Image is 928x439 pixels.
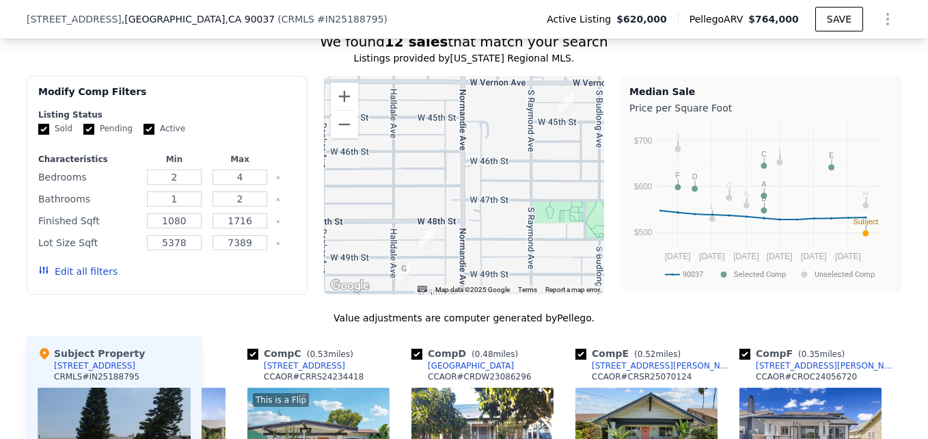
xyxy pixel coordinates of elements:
[575,347,686,360] div: Comp E
[435,286,510,293] span: Map data ©2025 Google
[275,197,281,202] button: Clear
[853,217,878,226] text: Subject
[301,349,359,359] span: ( miles)
[802,349,820,359] span: 0.35
[835,252,861,261] text: [DATE]
[545,286,600,293] a: Report a map error
[38,189,139,209] div: Bathrooms
[629,85,892,98] div: Median Sale
[327,277,372,295] a: Open this area in Google Maps (opens a new window)
[310,349,328,359] span: 0.53
[547,12,616,26] span: Active Listing
[428,360,514,371] div: [GEOGRAPHIC_DATA]
[83,124,94,135] input: Pending
[761,150,767,158] text: C
[385,34,448,50] strong: 12 sales
[38,123,72,135] label: Sold
[144,124,154,135] input: Active
[665,252,691,261] text: [DATE]
[27,32,901,51] div: We found that match your search
[144,123,185,135] label: Active
[27,51,901,65] div: Listings provided by [US_STATE] Regional MLS .
[225,14,275,25] span: , CA 90037
[418,286,427,292] button: Keyboard shortcuts
[638,349,656,359] span: 0.52
[396,262,411,285] div: 1453 W 50th St
[726,182,733,190] text: G
[27,311,901,325] div: Value adjustments are computer generated by Pellego .
[756,371,857,382] div: CCAOR # CROC24056720
[38,109,296,120] div: Listing Status
[601,243,616,266] div: 4818 S Budlong Ave
[466,349,523,359] span: ( miles)
[756,360,898,371] div: [STREET_ADDRESS][PERSON_NAME]
[253,393,309,407] div: This is a Flip
[247,347,359,360] div: Comp C
[54,360,135,371] div: [STREET_ADDRESS]
[778,146,780,155] text: I
[739,360,898,371] a: [STREET_ADDRESS][PERSON_NAME]
[815,7,863,31] button: SAVE
[83,123,133,135] label: Pending
[767,252,793,261] text: [DATE]
[699,252,725,261] text: [DATE]
[748,14,799,25] span: $764,000
[475,349,493,359] span: 0.48
[331,83,358,110] button: Zoom in
[739,347,850,360] div: Comp F
[144,154,204,165] div: Min
[38,233,139,252] div: Lot Size Sqft
[634,136,653,146] text: $700
[38,85,296,109] div: Modify Comp Filters
[592,360,734,371] div: [STREET_ADDRESS][PERSON_NAME]
[734,270,786,279] text: Selected Comp
[616,12,667,26] span: $620,000
[761,180,767,188] text: A
[710,202,714,211] text: L
[38,168,139,187] div: Bedrooms
[38,265,118,278] button: Edit all filters
[690,12,749,26] span: Pellego ARV
[275,219,281,224] button: Clear
[411,360,514,371] a: [GEOGRAPHIC_DATA]
[629,349,686,359] span: ( miles)
[683,270,703,279] text: 90037
[54,371,139,382] div: CRMLS # IN25188795
[692,172,698,181] text: D
[282,14,314,25] span: CRMLS
[793,349,850,359] span: ( miles)
[38,347,145,360] div: Subject Property
[275,175,281,181] button: Clear
[629,98,892,118] div: Price per Square Foot
[38,124,49,135] input: Sold
[676,133,680,141] text: J
[874,5,901,33] button: Show Options
[761,194,766,202] text: B
[634,228,653,237] text: $500
[277,12,387,26] div: ( )
[264,360,345,371] div: [STREET_ADDRESS]
[863,189,869,198] text: H
[733,252,759,261] text: [DATE]
[518,286,537,293] a: Terms (opens in new tab)
[420,227,435,250] div: 1431 W 49th St
[411,347,523,360] div: Comp D
[676,171,681,179] text: F
[829,151,834,159] text: E
[38,154,139,165] div: Characteristics
[122,12,275,26] span: , [GEOGRAPHIC_DATA]
[38,211,139,230] div: Finished Sqft
[629,118,892,289] svg: A chart.
[815,270,875,279] text: Unselected Comp
[210,154,270,165] div: Max
[317,14,384,25] span: # IN25188795
[264,371,364,382] div: CCAOR # CRRS24234418
[275,241,281,246] button: Clear
[247,360,345,371] a: [STREET_ADDRESS]
[744,189,750,198] text: K
[575,360,734,371] a: [STREET_ADDRESS][PERSON_NAME]
[428,371,532,382] div: CCAOR # CRDW23086296
[559,92,574,116] div: 1227 W 45th St
[634,182,653,191] text: $600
